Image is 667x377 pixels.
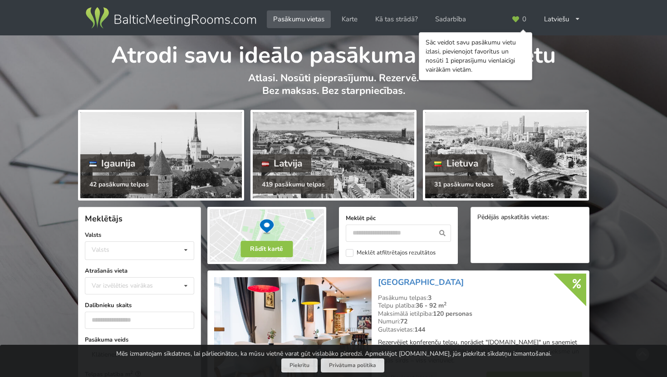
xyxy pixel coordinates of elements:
[378,326,582,334] div: Gultasvietas:
[92,246,109,254] div: Valsts
[444,300,446,307] sup: 2
[85,335,194,344] label: Pasākuma veids
[78,35,589,70] h1: Atrodi savu ideālo pasākuma norises vietu
[477,214,583,222] div: Pēdējās apskatītās vietas:
[346,249,436,257] label: Meklēt atfiltrētajos rezultātos
[425,176,503,194] div: 31 pasākumu telpas
[85,266,194,275] label: Atrašanās vieta
[84,5,258,31] img: Baltic Meeting Rooms
[414,325,425,334] strong: 144
[80,176,158,194] div: 42 pasākumu telpas
[426,38,525,74] div: Sāc veidot savu pasākumu vietu izlasi, pievienojot favorītus un nosūti 1 pieprasījumu vienlaicīgi...
[253,176,334,194] div: 419 pasākumu telpas
[378,277,464,288] a: [GEOGRAPHIC_DATA]
[538,10,587,28] div: Latviešu
[425,154,487,172] div: Lietuva
[335,10,364,28] a: Karte
[378,302,582,310] div: Telpu platība:
[378,338,582,365] p: Rezervējiet konferenču telpu, norādiet "[DOMAIN_NAME]" un saņemiet 20% atlaidi telpu īrei. [PERSO...
[207,207,326,264] img: Rādīt kartē
[428,294,432,302] strong: 3
[416,301,446,310] strong: 36 - 92 m
[378,310,582,318] div: Maksimālā ietilpība:
[250,110,417,201] a: Latvija 419 pasākumu telpas
[369,10,424,28] a: Kā tas strādā?
[85,230,194,240] label: Valsts
[321,358,384,372] a: Privātuma politika
[85,213,123,224] span: Meklētājs
[78,72,589,107] p: Atlasi. Nosūti pieprasījumu. Rezervē. Bez maksas. Bez starpniecības.
[423,110,589,201] a: Lietuva 31 pasākumu telpas
[378,318,582,326] div: Numuri:
[522,16,526,23] span: 0
[378,294,582,302] div: Pasākumu telpas:
[400,317,407,326] strong: 72
[80,154,145,172] div: Igaunija
[346,214,451,223] label: Meklēt pēc
[281,358,318,372] button: Piekrītu
[78,110,244,201] a: Igaunija 42 pasākumu telpas
[433,309,472,318] strong: 120 personas
[253,154,312,172] div: Latvija
[89,280,173,291] div: Var izvēlēties vairākas
[429,10,472,28] a: Sadarbība
[85,301,194,310] label: Dalībnieku skaits
[267,10,331,28] a: Pasākumu vietas
[240,241,293,257] button: Rādīt kartē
